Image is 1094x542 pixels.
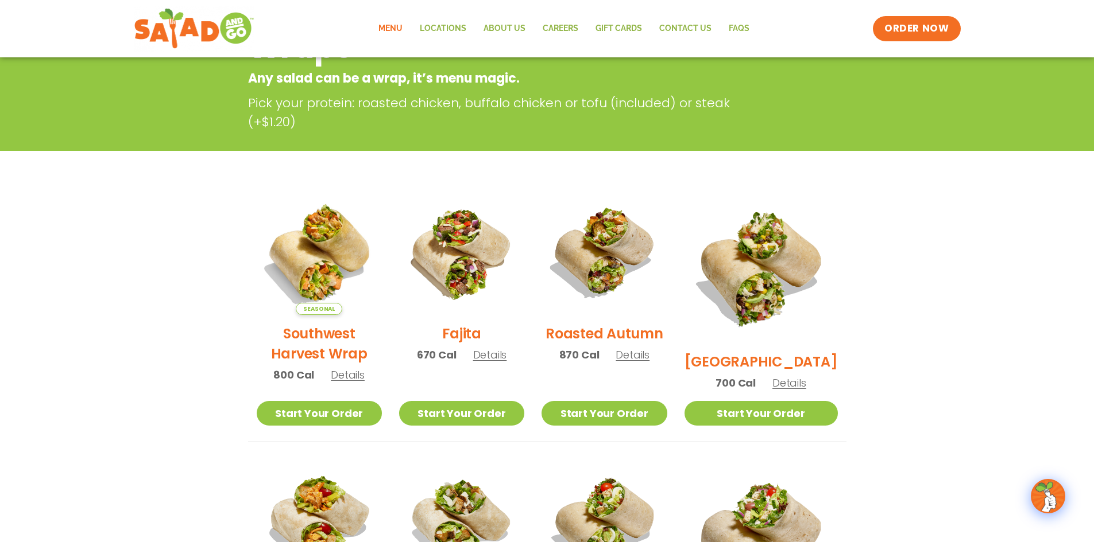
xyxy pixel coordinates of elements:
a: Start Your Order [542,401,667,426]
a: Start Your Order [685,401,838,426]
a: Careers [534,15,587,42]
a: FAQs [720,15,758,42]
span: 670 Cal [417,347,457,362]
a: Contact Us [651,15,720,42]
img: new-SAG-logo-768×292 [134,6,255,52]
span: Seasonal [296,303,342,315]
span: Details [331,368,365,382]
img: Product photo for Fajita Wrap [399,190,524,315]
span: Details [772,376,806,390]
h2: [GEOGRAPHIC_DATA] [685,352,838,372]
img: Product photo for BBQ Ranch Wrap [685,190,838,343]
a: Locations [411,15,475,42]
a: Start Your Order [257,401,382,426]
img: Product photo for Southwest Harvest Wrap [257,190,382,315]
a: About Us [475,15,534,42]
span: ORDER NOW [884,22,949,36]
span: 700 Cal [716,375,756,391]
p: Pick your protein: roasted chicken, buffalo chicken or tofu (included) or steak (+$1.20) [248,93,759,131]
a: GIFT CARDS [587,15,651,42]
span: Details [616,348,650,362]
a: Menu [370,15,411,42]
img: Product photo for Roasted Autumn Wrap [542,190,667,315]
span: 870 Cal [559,347,600,362]
h2: Roasted Autumn [546,323,663,344]
h2: Fajita [442,323,481,344]
a: ORDER NOW [873,16,960,41]
span: 800 Cal [273,367,314,383]
a: Start Your Order [399,401,524,426]
span: Details [473,348,507,362]
img: wpChatIcon [1032,480,1064,512]
nav: Menu [370,15,758,42]
p: Any salad can be a wrap, it’s menu magic. [248,69,754,88]
h2: Southwest Harvest Wrap [257,323,382,364]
